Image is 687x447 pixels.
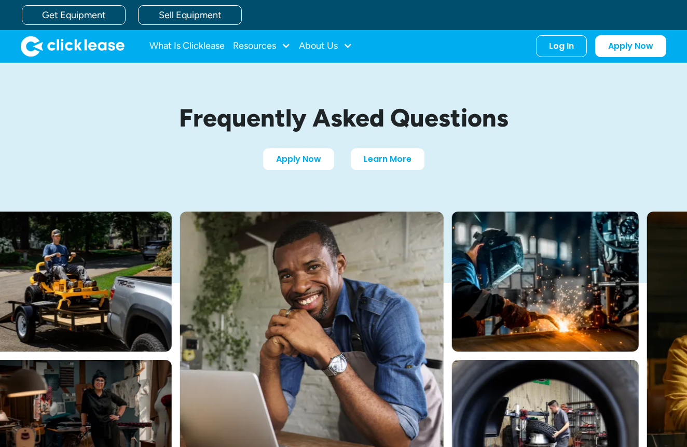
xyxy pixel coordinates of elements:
[233,36,291,57] div: Resources
[22,5,126,25] a: Get Equipment
[149,36,225,57] a: What Is Clicklease
[595,35,666,57] a: Apply Now
[452,212,639,352] img: A welder in a large mask working on a large pipe
[100,104,587,132] h1: Frequently Asked Questions
[138,5,242,25] a: Sell Equipment
[263,148,334,170] a: Apply Now
[549,41,574,51] div: Log In
[299,36,352,57] div: About Us
[21,36,125,57] img: Clicklease logo
[351,148,424,170] a: Learn More
[21,36,125,57] a: home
